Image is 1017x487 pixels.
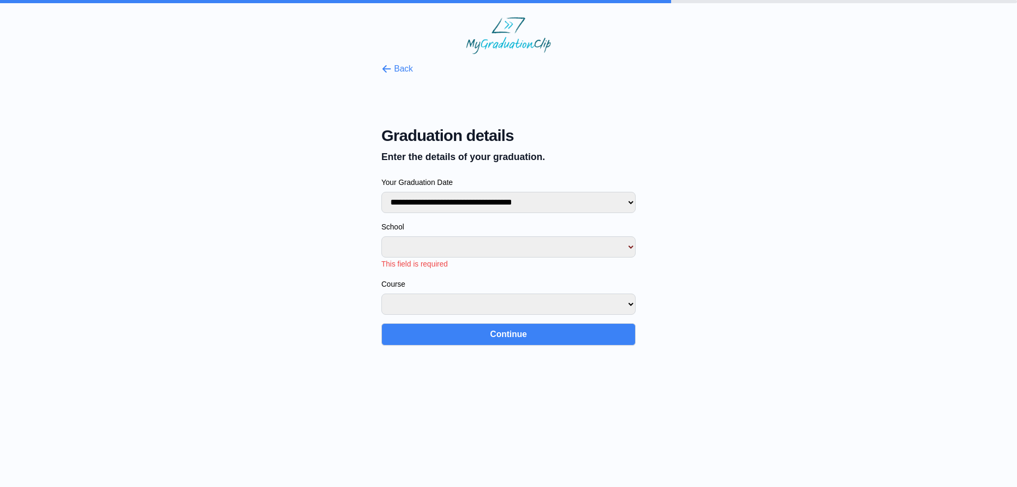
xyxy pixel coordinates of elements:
label: School [381,222,636,232]
label: Course [381,279,636,289]
label: Your Graduation Date [381,177,636,188]
button: Back [381,63,413,75]
span: Graduation details [381,126,636,145]
button: Continue [381,323,636,346]
p: Enter the details of your graduation. [381,149,636,164]
span: This field is required [381,260,448,268]
img: MyGraduationClip [466,17,551,54]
